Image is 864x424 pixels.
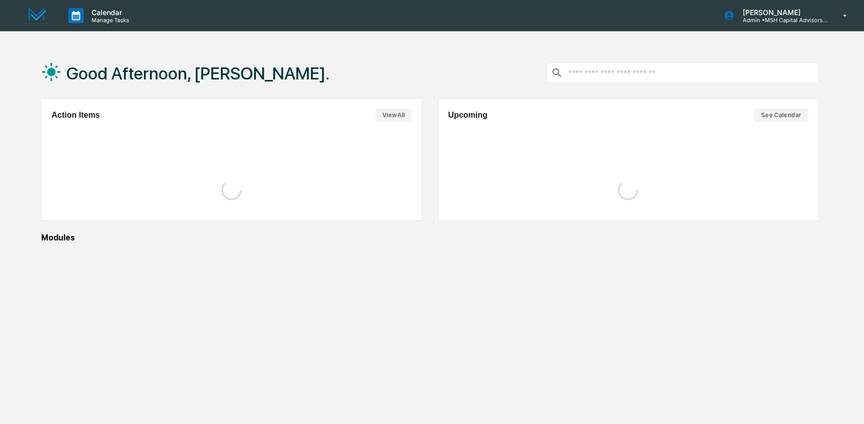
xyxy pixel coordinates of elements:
h2: Upcoming [448,111,488,120]
h2: Action Items [52,111,100,120]
button: See Calendar [754,109,808,122]
p: Calendar [84,8,134,17]
p: Manage Tasks [84,17,134,24]
button: View All [375,109,412,122]
p: [PERSON_NAME] [735,8,828,17]
div: Modules [41,233,819,242]
h1: Good Afternoon, [PERSON_NAME]. [66,63,330,83]
p: Admin • MSH Capital Advisors LLC - RIA [735,17,828,24]
img: logo [24,7,48,25]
